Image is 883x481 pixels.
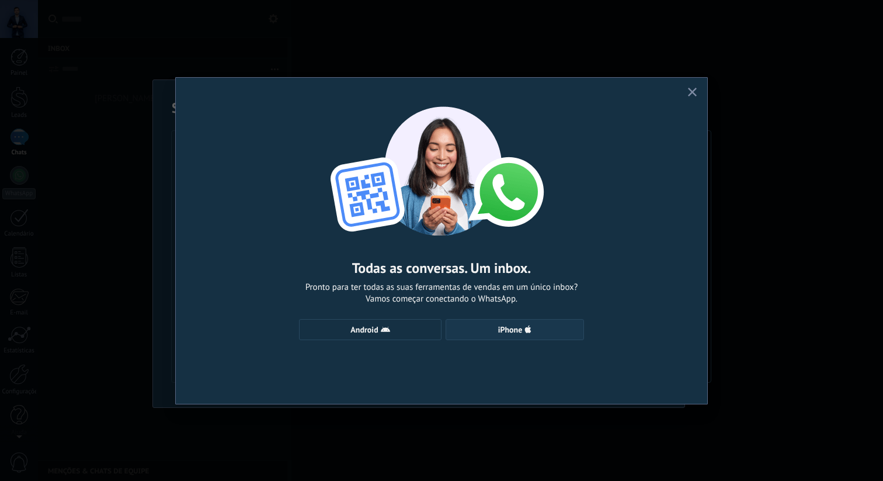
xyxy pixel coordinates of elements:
[446,319,584,340] button: iPhone
[498,326,523,334] span: iPhone
[350,326,378,334] span: Android
[313,95,570,236] img: wa-lite-select-device.png
[305,282,578,305] span: Pronto para ter todas as suas ferramentas de vendas em um único inbox? Vamos começar conectando o...
[352,259,531,277] h2: Todas as conversas. Um inbox.
[299,319,441,340] button: Android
